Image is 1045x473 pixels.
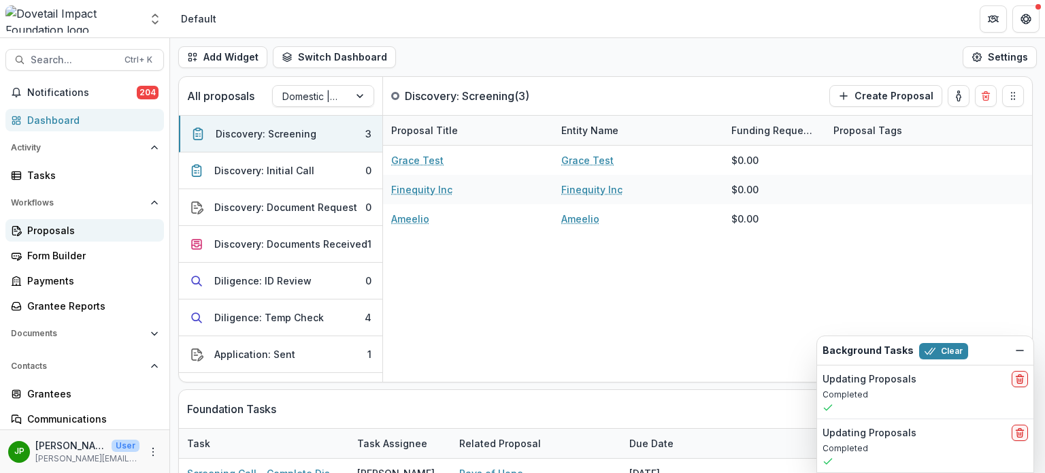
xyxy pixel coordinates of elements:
div: Discovery: Document Request [214,200,357,214]
div: Proposal Title [383,123,466,137]
a: Finequity Inc [391,182,452,197]
button: Open Activity [5,137,164,159]
div: Funding Requested [723,123,825,137]
div: 1 [367,347,371,361]
button: Discovery: Initial Call0 [179,152,382,189]
div: Proposal Tags [825,123,910,137]
span: Search... [31,54,116,66]
a: Communications [5,408,164,430]
p: Completed [823,442,1028,455]
button: Open entity switcher [146,5,165,33]
div: Tasks [27,168,153,182]
div: Diligence: Temp Check [214,310,324,325]
button: Application: Sent1 [179,336,382,373]
div: 4 [365,310,371,325]
div: Task Assignee [349,429,451,458]
button: Drag [1002,85,1024,107]
a: Grantees [5,382,164,405]
div: Task Assignee [349,436,435,451]
div: $0.00 [731,182,759,197]
span: Documents [11,329,145,338]
div: Entity Name [553,116,723,145]
div: Funding Requested [723,116,825,145]
button: Discovery: Document Request0 [179,189,382,226]
div: Grantees [27,387,153,401]
div: Grantee Reports [27,299,153,313]
div: Related Proposal [451,429,621,458]
a: Ameelio [561,212,599,226]
span: Notifications [27,87,137,99]
button: Get Help [1012,5,1040,33]
div: Application: Sent [214,347,295,361]
button: toggle-assigned-to-me [948,85,969,107]
button: Partners [980,5,1007,33]
button: Switch Dashboard [273,46,396,68]
p: Foundation Tasks [187,401,276,417]
button: Open Documents [5,323,164,344]
p: User [112,440,139,452]
div: Entity Name [553,123,627,137]
a: Tasks [5,164,164,186]
button: Open Contacts [5,355,164,377]
p: Completed [823,389,1028,401]
div: Task [179,429,349,458]
a: Grace Test [561,153,614,167]
div: Jason Pittman [14,447,24,456]
button: Delete card [975,85,997,107]
button: Settings [963,46,1037,68]
div: Due Date [621,429,723,458]
div: Discovery: Documents Received [214,237,367,251]
button: More [145,444,161,460]
button: Discovery: Documents Received1 [179,226,382,263]
button: Add Widget [178,46,267,68]
div: 3 [365,127,371,141]
a: Dashboard [5,109,164,131]
button: Notifications204 [5,82,164,103]
a: Ameelio [391,212,429,226]
p: [PERSON_NAME] [35,438,106,453]
div: 1 [367,237,371,251]
a: Finequity Inc [561,182,623,197]
div: Ctrl + K [122,52,155,67]
div: $0.00 [731,212,759,226]
button: Search... [5,49,164,71]
button: delete [1012,425,1028,441]
div: $0.00 [731,153,759,167]
h2: Updating Proposals [823,427,916,439]
div: Proposal Tags [825,116,995,145]
div: Communications [27,412,153,426]
h2: Background Tasks [823,345,914,357]
button: Clear [919,343,968,359]
div: Dashboard [27,113,153,127]
div: Discovery: Initial Call [214,163,314,178]
a: Form Builder [5,244,164,267]
div: Payments [27,274,153,288]
span: Activity [11,143,145,152]
div: Diligence: ID Review [214,274,312,288]
button: Create Proposal [829,85,942,107]
a: Grantee Reports [5,295,164,317]
div: Discovery: Screening [216,127,316,141]
div: Form Builder [27,248,153,263]
nav: breadcrumb [176,9,222,29]
a: Payments [5,270,164,292]
div: Proposal Title [383,116,553,145]
div: Task [179,436,218,451]
button: Diligence: ID Review0 [179,263,382,299]
p: All proposals [187,88,254,104]
div: Default [181,12,216,26]
p: [PERSON_NAME][EMAIL_ADDRESS][DOMAIN_NAME] [35,453,139,465]
span: Workflows [11,198,145,208]
button: Discovery: Screening3 [179,116,382,152]
a: Proposals [5,219,164,242]
button: Diligence: Temp Check4 [179,299,382,336]
span: 204 [137,86,159,99]
div: 0 [365,163,371,178]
